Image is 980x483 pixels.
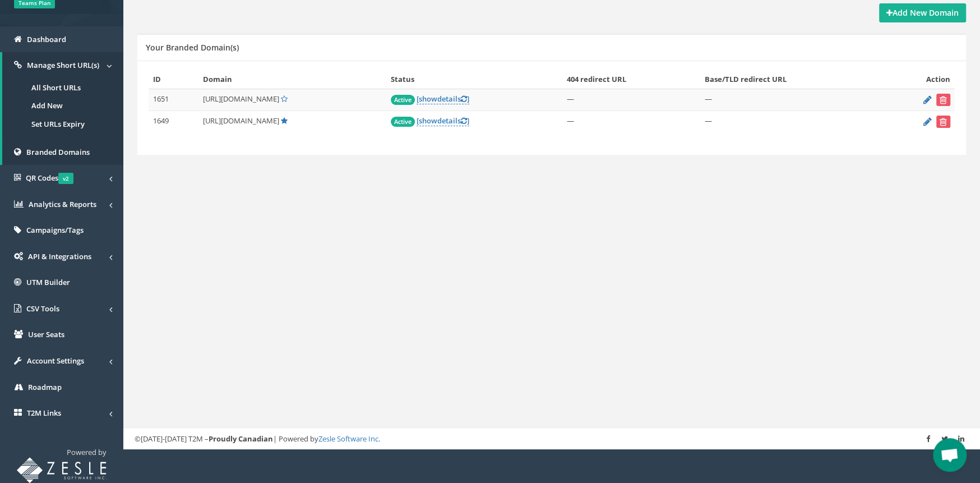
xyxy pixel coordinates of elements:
[419,94,437,104] span: show
[882,70,955,89] th: Action
[417,116,469,126] a: [showdetails]
[26,303,59,314] span: CSV Tools
[562,89,700,111] td: —
[149,70,198,89] th: ID
[26,147,90,157] span: Branded Domains
[28,329,64,339] span: User Seats
[27,408,61,418] span: T2M Links
[149,89,198,111] td: 1651
[933,438,967,472] div: Open chat
[29,199,96,209] span: Analytics & Reports
[700,89,882,111] td: —
[280,116,287,126] a: Default
[198,70,386,89] th: Domain
[391,117,415,127] span: Active
[886,7,959,18] strong: Add New Domain
[28,382,62,392] span: Roadmap
[58,173,73,184] span: v2
[386,70,562,89] th: Status
[202,116,279,126] span: [URL][DOMAIN_NAME]
[700,70,882,89] th: Base/TLD redirect URL
[26,225,84,235] span: Campaigns/Tags
[67,447,107,457] span: Powered by
[2,115,123,134] a: Set URLs Expiry
[26,277,70,287] span: UTM Builder
[135,434,969,444] div: ©[DATE]-[DATE] T2M – | Powered by
[419,116,437,126] span: show
[27,34,66,44] span: Dashboard
[879,3,966,22] a: Add New Domain
[280,94,287,104] a: Set Default
[391,95,415,105] span: Active
[149,111,198,133] td: 1649
[28,251,91,261] span: API & Integrations
[27,60,99,70] span: Manage Short URL(s)
[700,111,882,133] td: —
[26,173,73,183] span: QR Codes
[562,111,700,133] td: —
[562,70,700,89] th: 404 redirect URL
[417,94,469,104] a: [showdetails]
[2,96,123,115] a: Add New
[209,434,273,444] strong: Proudly Canadian
[27,356,84,366] span: Account Settings
[202,94,279,104] span: [URL][DOMAIN_NAME]
[318,434,380,444] a: Zesle Software Inc.
[2,79,123,97] a: All Short URLs
[146,43,239,52] h5: Your Branded Domain(s)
